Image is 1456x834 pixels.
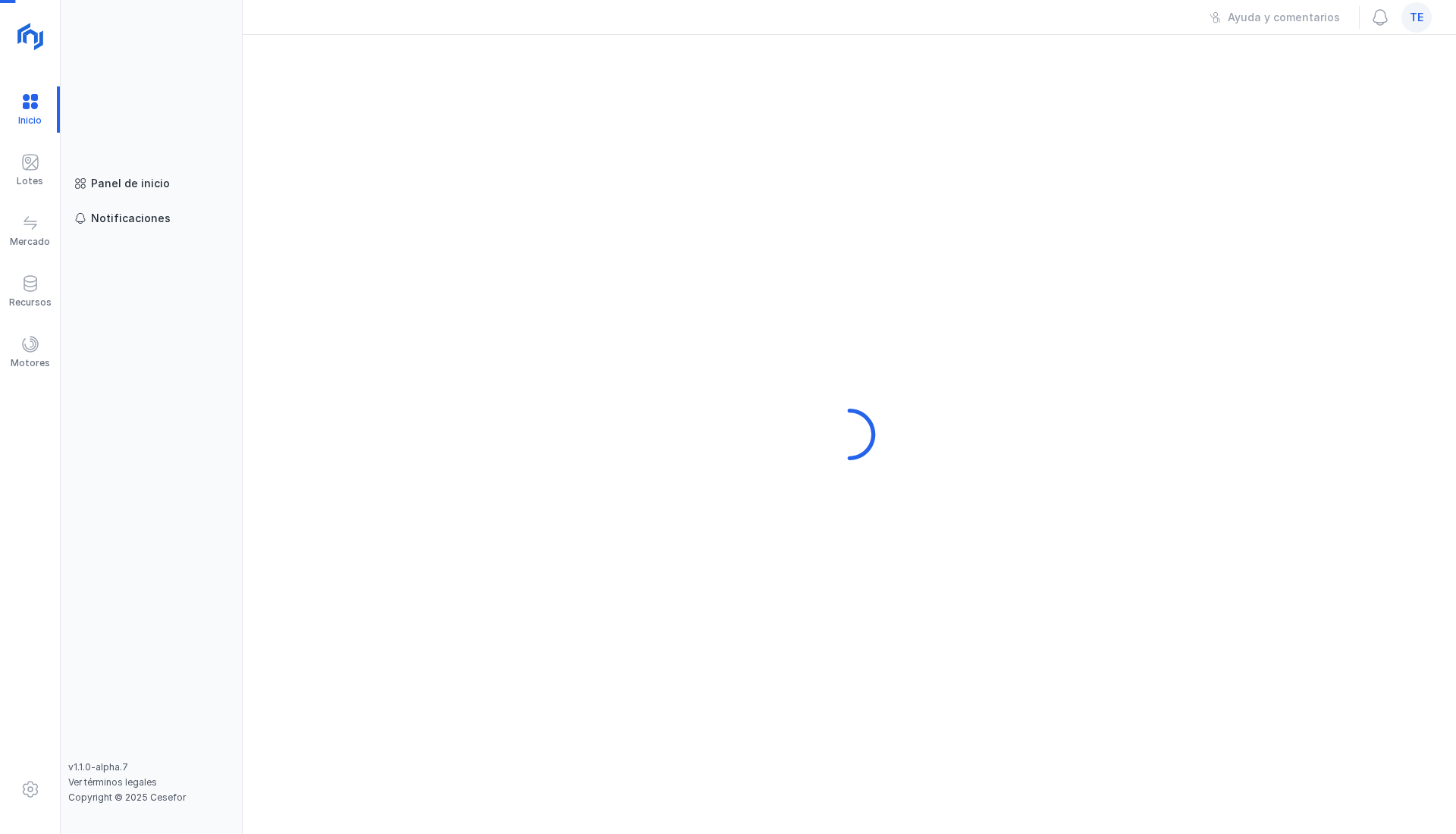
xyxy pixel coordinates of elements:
div: Copyright © 2025 Cesefor [68,792,234,804]
span: te [1410,10,1423,25]
div: Mercado [10,236,50,248]
button: Ayuda y comentarios [1200,5,1350,30]
a: Notificaciones [68,205,234,232]
div: v1.1.0-alpha.7 [68,761,234,773]
div: Motores [11,357,50,369]
div: Ayuda y comentarios [1228,10,1340,25]
a: Ver términos legales [68,776,157,788]
div: Recursos [9,296,52,309]
img: logoRight.svg [11,17,49,55]
div: Notificaciones [91,211,171,226]
div: Lotes [17,175,43,187]
div: Panel de inicio [91,176,170,191]
a: Panel de inicio [68,170,234,197]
